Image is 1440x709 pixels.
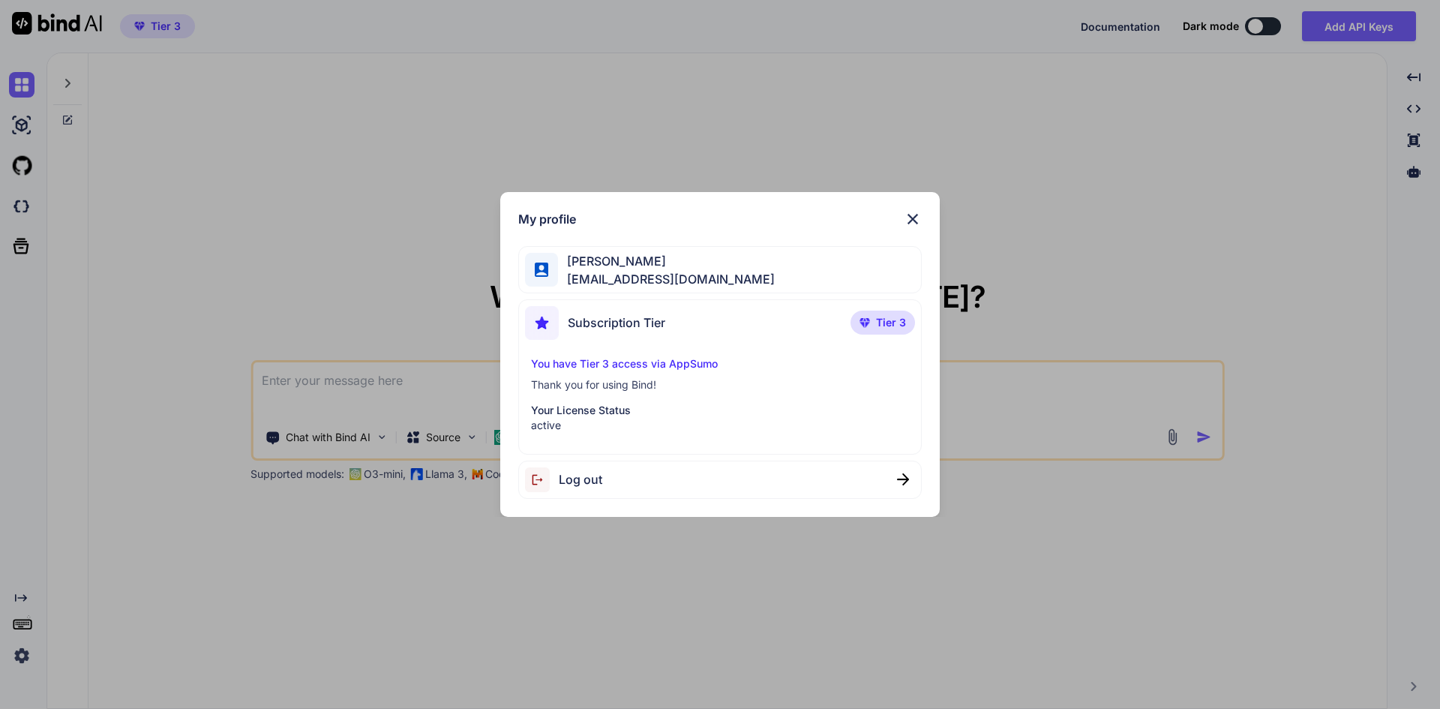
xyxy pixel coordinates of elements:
[518,210,576,228] h1: My profile
[876,315,906,330] span: Tier 3
[525,467,559,492] img: logout
[531,377,910,392] p: Thank you for using Bind!
[535,263,549,277] img: profile
[558,252,775,270] span: [PERSON_NAME]
[531,403,910,418] p: Your License Status
[558,270,775,288] span: [EMAIL_ADDRESS][DOMAIN_NAME]
[531,356,910,371] p: You have Tier 3 access via AppSumo
[897,473,909,485] img: close
[531,418,910,433] p: active
[568,314,665,332] span: Subscription Tier
[525,306,559,340] img: subscription
[559,470,602,488] span: Log out
[859,318,870,327] img: premium
[904,210,922,228] img: close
